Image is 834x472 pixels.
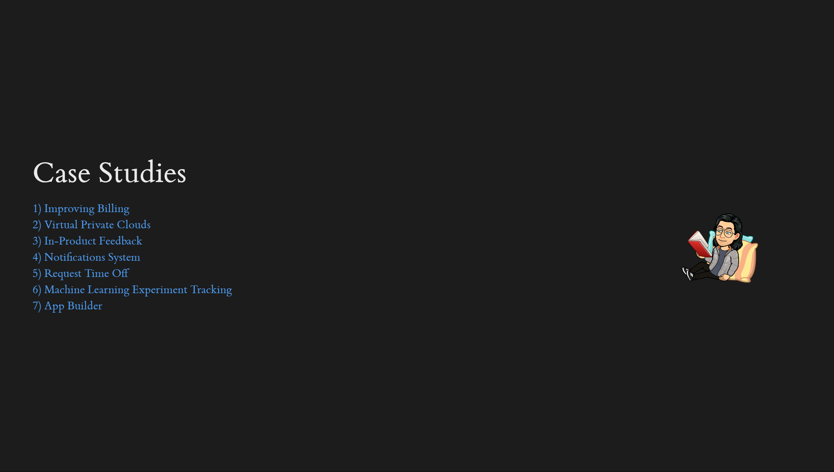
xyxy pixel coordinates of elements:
a: 5) Request Time Off [32,268,128,281]
a: 7) App Builder [32,301,103,313]
a: 3) In-Product Feedback [32,236,142,248]
div: Case studies [32,157,316,193]
a: 2) Virtual Private Clouds [32,220,150,232]
a: 4) Notifications System [32,252,140,264]
a: 6) Machine Learning Experiment Tracking [32,285,232,297]
a: 1) Improving Billing [32,204,129,216]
